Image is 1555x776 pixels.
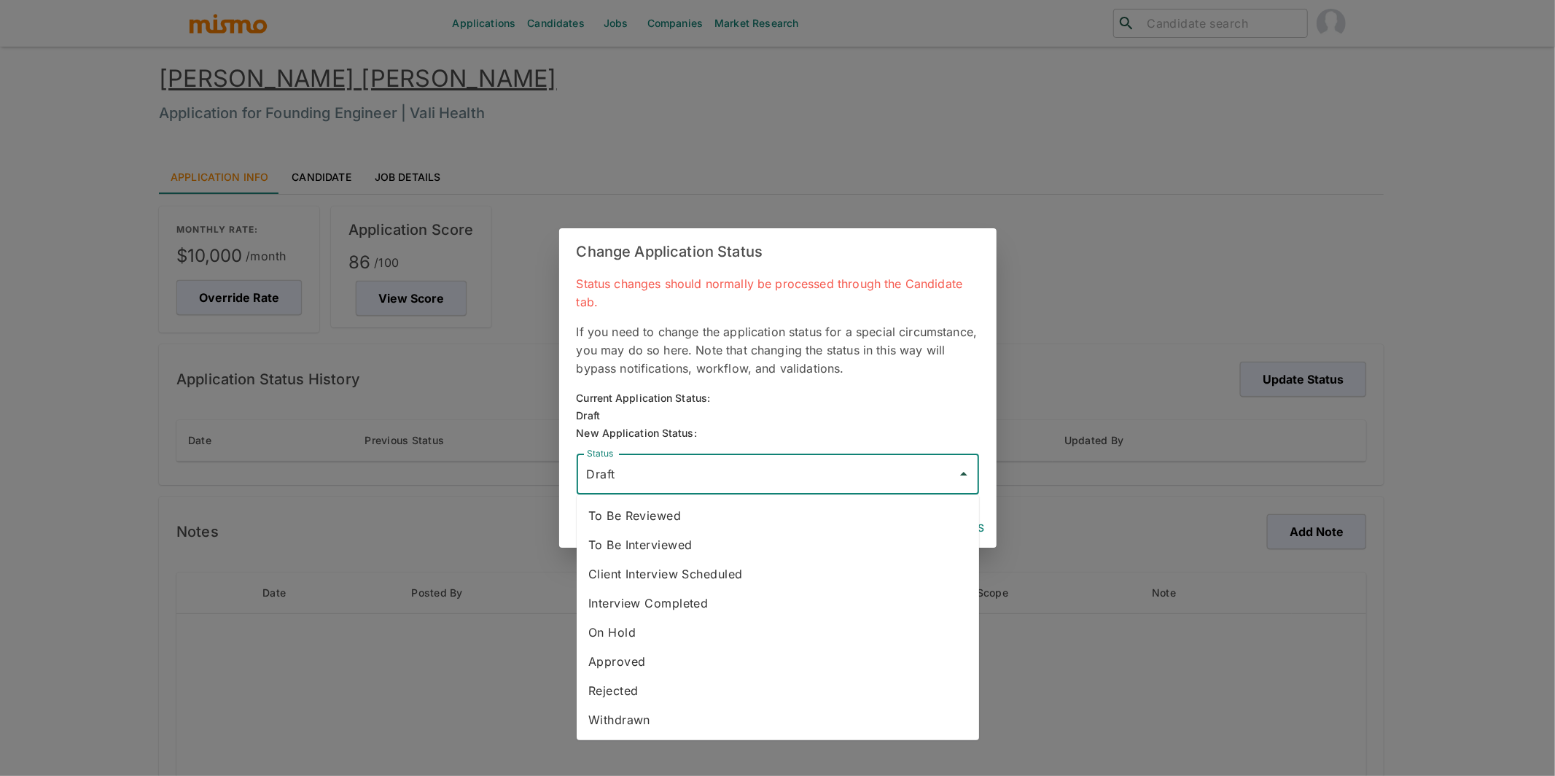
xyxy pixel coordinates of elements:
li: Interview Completed [577,589,979,618]
li: Client Interview Scheduled [577,559,979,589]
li: Rejected [577,676,979,705]
div: Current Application Status: [577,389,711,407]
span: If you need to change the application status for a special circumstance, you may do so here. Note... [577,325,978,376]
h2: Change Application Status [559,228,997,275]
label: Status [587,447,613,459]
li: On Hold [577,618,979,647]
li: To Be Interviewed [577,530,979,559]
div: Draft [577,407,711,424]
li: To Be Reviewed [577,501,979,530]
span: Status changes should normally be processed through the Candidate tab. [577,276,963,309]
button: Close [954,464,974,484]
div: New Application Status: [577,424,979,442]
li: Withdrawn [577,705,979,734]
li: Approved [577,647,979,676]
